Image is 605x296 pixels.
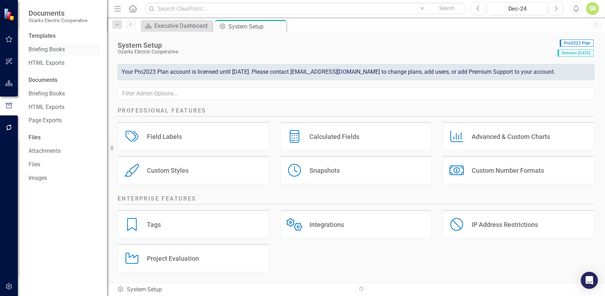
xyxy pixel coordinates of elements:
[586,2,599,15] button: SR
[118,195,594,204] h2: Enterprise Features
[472,220,538,229] div: IP Address Restrictions
[229,22,284,31] div: System Setup
[29,116,100,125] a: Page Exports
[118,41,554,49] div: System Setup
[147,220,161,229] div: Tags
[29,134,100,142] div: Files
[558,50,594,57] span: Renews [DATE]
[439,5,455,11] span: Search
[309,220,344,229] div: Integrations
[29,76,100,84] div: Documents
[143,21,210,30] a: Executive Dashboard
[581,272,598,289] div: Open Intercom Messenger
[29,174,100,182] a: Images
[472,133,550,141] div: Advanced & Custom Charts
[472,166,544,175] div: Custom Number Formats
[487,2,548,15] button: Dec-24
[117,286,351,294] div: System Setup
[118,49,554,54] div: Ozarks Electric Cooperative
[29,9,87,17] span: Documents
[147,166,189,175] div: Custom Styles
[309,133,359,141] div: Calculated Fields
[147,133,182,141] div: Field Labels
[429,4,465,14] button: Search
[29,46,100,54] a: Briefing Books
[560,40,594,47] span: Pro2023 Plan
[29,17,87,23] small: Ozarks Electric Cooperative
[4,8,16,21] img: ClearPoint Strategy
[118,107,594,116] h2: Professional Features
[147,254,199,263] div: Project Evaluation
[29,103,100,111] a: HTML Exports
[489,5,545,13] div: Dec-24
[309,166,340,175] div: Snapshots
[29,161,100,169] a: Files
[29,147,100,155] a: Attachments
[29,59,100,67] a: HTML Exports
[118,64,594,80] div: Your Pro2023 Plan account is licensed until [DATE]. Please contact [EMAIL_ADDRESS][DOMAIN_NAME] t...
[144,2,466,15] input: Search ClearPoint...
[154,21,210,30] div: Executive Dashboard
[118,87,594,100] input: Filter Admin Options...
[29,32,100,40] div: Templates
[29,90,100,98] a: Briefing Books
